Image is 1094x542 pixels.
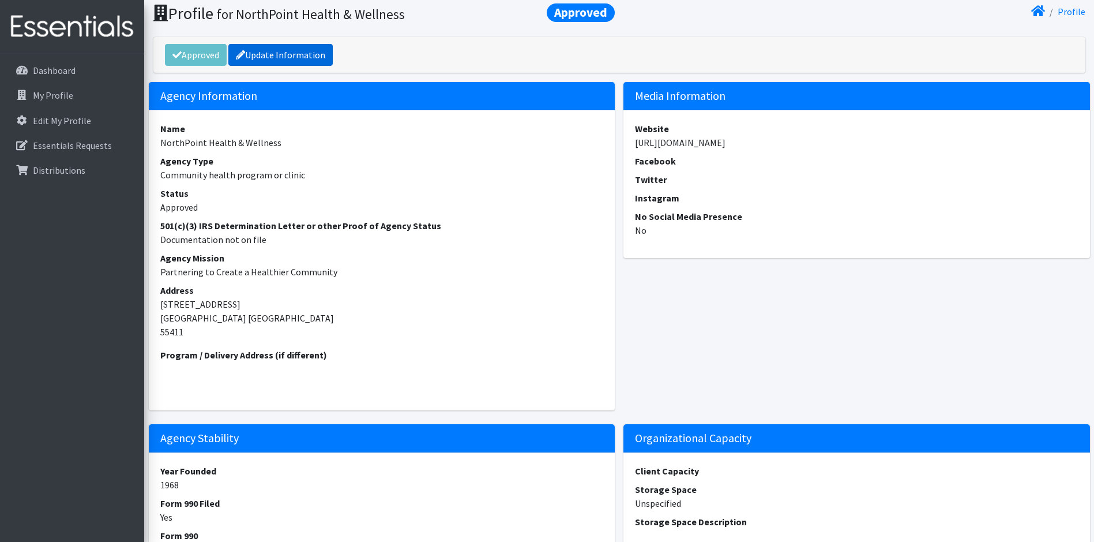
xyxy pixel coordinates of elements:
strong: Program / Delivery Address (if different) [160,349,327,361]
a: Dashboard [5,59,140,82]
h5: Organizational Capacity [623,424,1090,453]
dt: Agency Type [160,154,604,168]
dd: Documentation not on file [160,233,604,246]
p: Essentials Requests [33,140,112,151]
dd: No [635,223,1078,237]
dd: Unspecified [635,496,1078,510]
img: HumanEssentials [5,8,140,46]
dt: Website [635,122,1078,136]
dd: Community health program or clinic [160,168,604,182]
dd: Partnering to Create a Healthier Community [160,265,604,279]
p: Distributions [33,165,85,176]
address: [STREET_ADDRESS] [GEOGRAPHIC_DATA] [GEOGRAPHIC_DATA] 55411 [160,283,604,339]
dt: Client Capacity [635,464,1078,478]
p: My Profile [33,89,73,101]
a: Essentials Requests [5,134,140,157]
dt: Status [160,186,604,200]
a: Edit My Profile [5,109,140,132]
a: Distributions [5,159,140,182]
dt: Form 990 Filed [160,496,604,510]
dt: Storage Space Description [635,515,1078,529]
dt: 501(c)(3) IRS Determination Letter or other Proof of Agency Status [160,219,604,233]
a: Update Information [228,44,333,66]
h5: Media Information [623,82,1090,110]
dt: Agency Mission [160,251,604,265]
dd: [URL][DOMAIN_NAME] [635,136,1078,149]
dt: Year Founded [160,464,604,478]
h5: Agency Information [149,82,615,110]
span: Approved [547,3,615,22]
h5: Agency Stability [149,424,615,453]
dt: Facebook [635,154,1078,168]
dd: Yes [160,510,604,524]
dt: Storage Space [635,483,1078,496]
dd: NorthPoint Health & Wellness [160,136,604,149]
a: My Profile [5,84,140,107]
a: Profile [1058,6,1085,17]
p: Dashboard [33,65,76,76]
h1: Profile [153,3,615,24]
dt: Twitter [635,173,1078,186]
p: Edit My Profile [33,115,91,126]
small: for NorthPoint Health & Wellness [217,6,405,23]
strong: Address [160,285,194,296]
dd: 1968 [160,478,604,492]
dd: Approved [160,200,604,214]
dt: No Social Media Presence [635,210,1078,223]
dt: Name [160,122,604,136]
dt: Instagram [635,191,1078,205]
